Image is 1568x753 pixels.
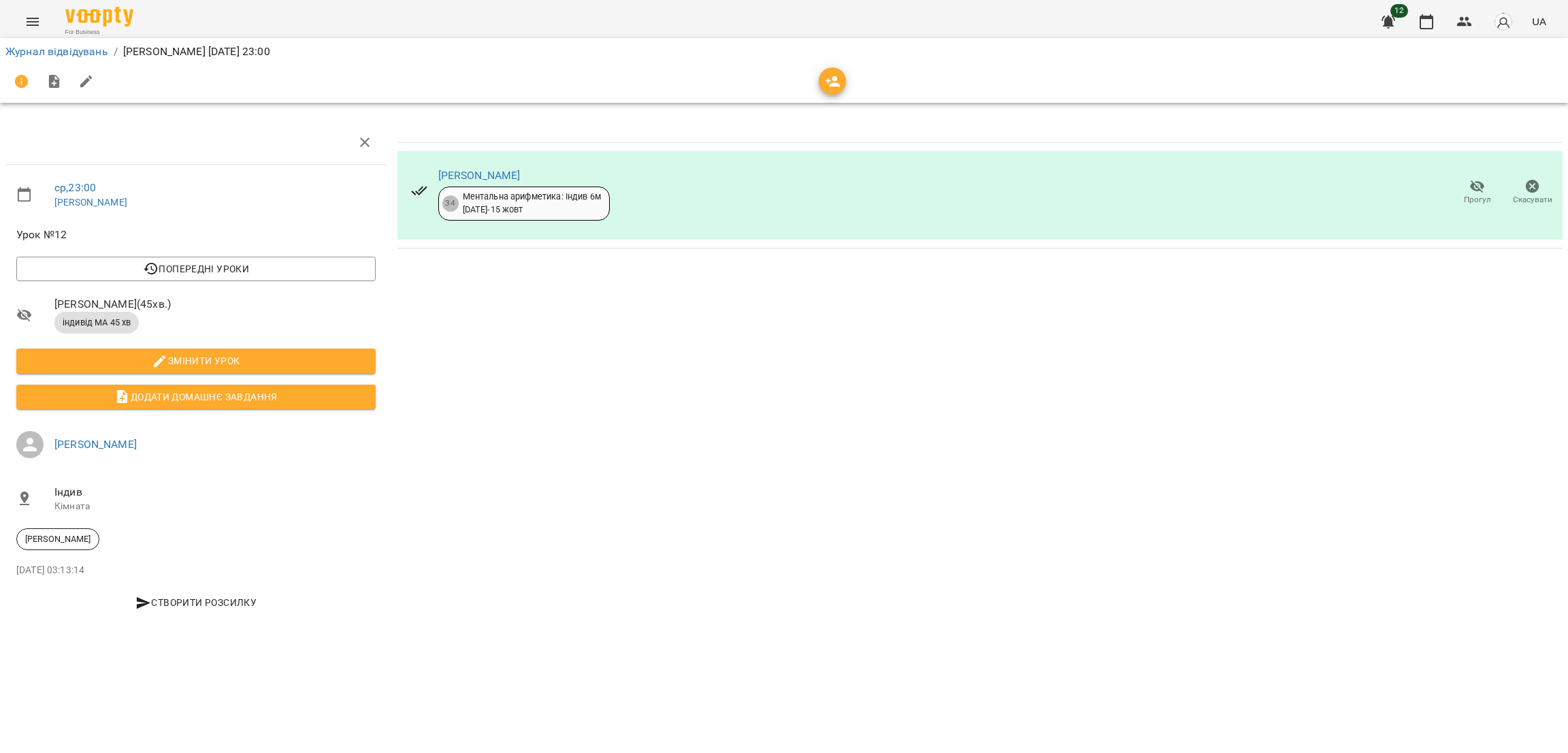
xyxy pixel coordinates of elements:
[438,169,521,182] a: [PERSON_NAME]
[16,227,376,243] span: Урок №12
[16,590,376,615] button: Створити розсилку
[1505,174,1560,212] button: Скасувати
[27,353,365,369] span: Змінити урок
[54,484,376,500] span: Індив
[463,191,601,216] div: Ментальна арифметика: Індив 6м [DATE] - 15 жовт
[114,44,118,60] li: /
[1513,194,1552,206] span: Скасувати
[16,349,376,373] button: Змінити урок
[123,44,270,60] p: [PERSON_NAME] [DATE] 23:00
[1464,194,1491,206] span: Прогул
[442,195,459,212] div: 34
[22,594,370,611] span: Створити розсилку
[65,28,133,37] span: For Business
[54,197,127,208] a: [PERSON_NAME]
[1532,14,1546,29] span: UA
[1526,9,1552,34] button: UA
[5,45,108,58] a: Журнал відвідувань
[1450,174,1505,212] button: Прогул
[27,389,365,405] span: Додати домашнє завдання
[27,261,365,277] span: Попередні уроки
[16,5,49,38] button: Menu
[1494,12,1513,31] img: avatar_s.png
[16,385,376,409] button: Додати домашнє завдання
[54,181,96,194] a: ср , 23:00
[16,528,99,550] div: [PERSON_NAME]
[5,44,1563,60] nav: breadcrumb
[54,500,376,513] p: Кімната
[54,438,137,451] a: [PERSON_NAME]
[17,533,99,545] span: [PERSON_NAME]
[16,564,376,577] p: [DATE] 03:13:14
[54,296,376,313] span: [PERSON_NAME] ( 45 хв. )
[1390,4,1408,18] span: 12
[54,317,139,329] span: індивід МА 45 хв
[16,257,376,281] button: Попередні уроки
[65,7,133,27] img: Voopty Logo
